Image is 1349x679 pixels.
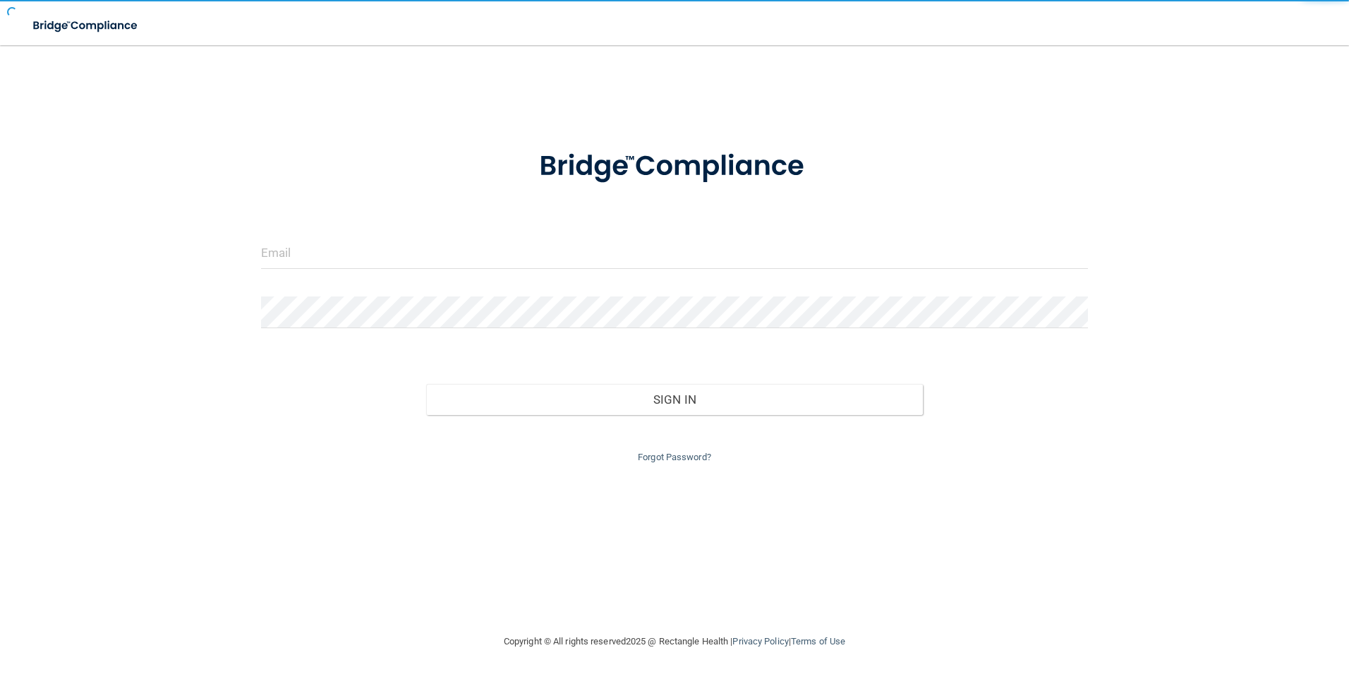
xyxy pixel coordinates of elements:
img: bridge_compliance_login_screen.278c3ca4.svg [510,130,839,203]
img: bridge_compliance_login_screen.278c3ca4.svg [21,11,151,40]
input: Email [261,237,1089,269]
div: Copyright © All rights reserved 2025 @ Rectangle Health | | [417,619,932,664]
a: Privacy Policy [732,636,788,647]
a: Forgot Password? [638,452,711,462]
button: Sign In [426,384,923,415]
a: Terms of Use [791,636,845,647]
